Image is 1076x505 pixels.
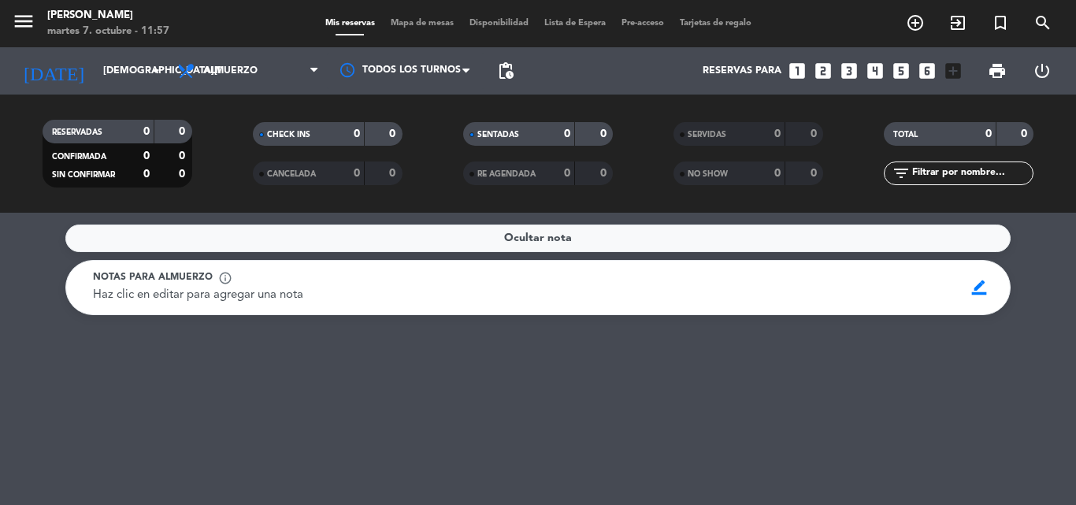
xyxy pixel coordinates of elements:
button: menu [12,9,35,39]
i: looks_6 [917,61,937,81]
strong: 0 [811,168,820,179]
strong: 0 [1021,128,1030,139]
i: looks_one [787,61,807,81]
span: Almuerzo [203,65,258,76]
strong: 0 [143,150,150,162]
span: border_color [964,273,995,303]
strong: 0 [179,169,188,180]
strong: 0 [179,150,188,162]
span: Tarjetas de regalo [672,19,759,28]
i: turned_in_not [991,13,1010,32]
span: Mapa de mesas [383,19,462,28]
strong: 0 [774,168,781,179]
span: print [988,61,1007,80]
span: SIN CONFIRMAR [52,171,115,179]
span: Disponibilidad [462,19,536,28]
strong: 0 [389,168,399,179]
strong: 0 [774,128,781,139]
span: SERVIDAS [688,131,726,139]
i: filter_list [892,164,911,183]
span: CONFIRMADA [52,153,106,161]
span: pending_actions [496,61,515,80]
div: [PERSON_NAME] [47,8,169,24]
span: Lista de Espera [536,19,614,28]
i: add_circle_outline [906,13,925,32]
i: menu [12,9,35,33]
strong: 0 [811,128,820,139]
span: info_outline [218,271,232,285]
span: RE AGENDADA [477,170,536,178]
span: RESERVADAS [52,128,102,136]
strong: 0 [985,128,992,139]
strong: 0 [143,126,150,137]
strong: 0 [179,126,188,137]
i: exit_to_app [948,13,967,32]
span: Ocultar nota [504,229,572,247]
span: Reservas para [703,65,781,76]
span: Mis reservas [317,19,383,28]
i: search [1033,13,1052,32]
i: arrow_drop_down [147,61,165,80]
i: power_settings_new [1033,61,1052,80]
span: NO SHOW [688,170,728,178]
i: looks_two [813,61,833,81]
input: Filtrar por nombre... [911,165,1033,182]
span: CHECK INS [267,131,310,139]
strong: 0 [564,168,570,179]
strong: 0 [354,128,360,139]
strong: 0 [564,128,570,139]
div: martes 7. octubre - 11:57 [47,24,169,39]
i: add_box [943,61,963,81]
strong: 0 [389,128,399,139]
strong: 0 [600,128,610,139]
span: TOTAL [893,131,918,139]
div: LOG OUT [1019,47,1064,95]
span: CANCELADA [267,170,316,178]
i: looks_4 [865,61,885,81]
i: looks_3 [839,61,859,81]
span: SENTADAS [477,131,519,139]
strong: 0 [354,168,360,179]
strong: 0 [143,169,150,180]
span: Pre-acceso [614,19,672,28]
span: Notas para almuerzo [93,270,213,286]
i: [DATE] [12,54,95,88]
i: looks_5 [891,61,911,81]
span: Haz clic en editar para agregar una nota [93,289,303,301]
strong: 0 [600,168,610,179]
